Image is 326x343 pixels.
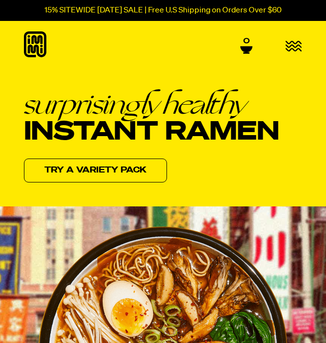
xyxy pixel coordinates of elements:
[24,90,279,147] h1: Instant Ramen
[24,90,279,118] em: surprisingly healthy
[24,159,167,182] a: Try a variety pack
[243,37,250,46] span: 0
[240,37,253,54] a: 0
[44,6,282,15] p: 15% SITEWIDE [DATE] SALE | Free U.S Shipping on Orders Over $60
